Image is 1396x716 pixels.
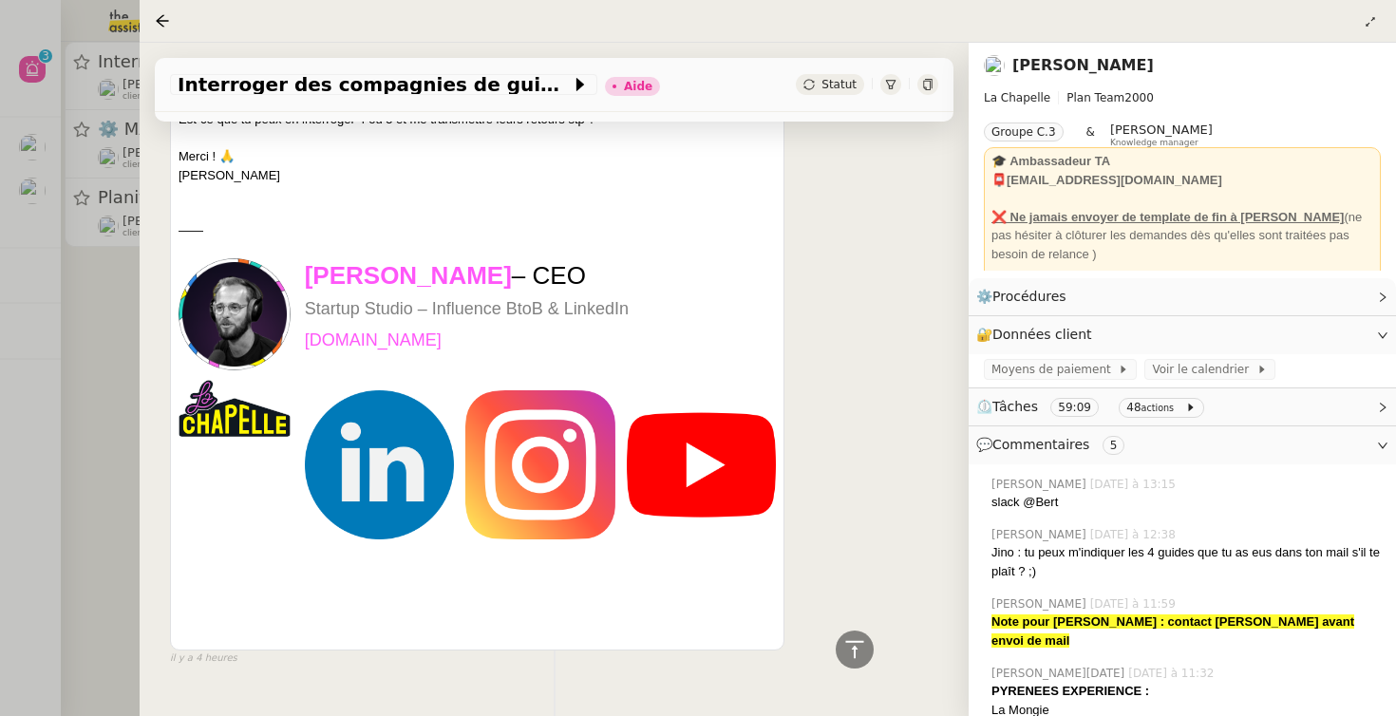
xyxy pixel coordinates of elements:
span: [PERSON_NAME] [1110,122,1213,137]
a: [PERSON_NAME] [1012,56,1154,74]
span: [DATE] à 11:32 [1128,665,1217,682]
span: 💬 [976,437,1132,452]
nz-tag: Groupe C.3 [984,122,1064,141]
div: 💬Commentaires 5 [969,426,1396,463]
span: [DATE] à 11:59 [1090,595,1179,612]
div: Jino : tu peux m'indiquer les 4 guides que tu as eus dans ton mail s'il te plaît ? ;) [991,543,1381,580]
span: 2000 [1124,91,1154,104]
div: slack @Bert [991,493,1381,512]
strong: 🎓 Ambassadeur TA [991,154,1110,168]
small: actions [1141,403,1175,413]
p: Startup Studio – Influence BtoB & LinkedIn [305,297,777,321]
span: [PERSON_NAME] [991,595,1090,612]
span: [PERSON_NAME] [991,526,1090,543]
u: ❌ Ne jamais envoyer de template de fin à [PERSON_NAME] [991,210,1344,224]
app-user-label: Knowledge manager [1110,122,1213,147]
u: ( [1344,210,1348,224]
span: Interroger des compagnies de guides de montagne [178,75,571,94]
p: [PERSON_NAME] [305,258,777,292]
span: La Chapelle [984,91,1050,104]
img: users%2F37wbV9IbQuXMU0UH0ngzBXzaEe12%2Favatar%2Fcba66ece-c48a-48c8-9897-a2adc1834457 [984,55,1005,76]
strong: PYRENEES EXPERIENCE : [991,684,1149,698]
img: Instagram [465,390,615,540]
div: Aide [624,81,652,92]
span: Tâches [992,399,1038,414]
img: Logo La Chapelle [179,380,291,438]
div: 📮 [991,171,1373,190]
img: Hugo Bentz [179,258,291,370]
span: 48 [1126,401,1141,414]
div: ne pas hésiter à clôturer les demandes dès qu'elles sont traitées pas besoin de relance ) [991,208,1373,264]
img: LinkedIn [305,390,455,540]
span: Voir le calendrier [1152,360,1255,379]
span: [PERSON_NAME] [991,476,1090,493]
strong: [EMAIL_ADDRESS][DOMAIN_NAME] [1007,173,1222,187]
span: Plan Team [1066,91,1124,104]
div: 🔐Données client [969,316,1396,353]
div: ⏲️Tâches 59:09 48actions [969,388,1396,425]
span: il y a 4 heures [170,650,237,667]
img: YouTube [627,390,777,540]
span: [DATE] à 13:15 [1090,476,1179,493]
span: 🔐 [976,324,1100,346]
span: – CEO [512,261,586,290]
div: ⚙️Procédures [969,278,1396,315]
span: Données client [992,327,1092,342]
span: ⏲️ [976,399,1212,414]
span: [PERSON_NAME][DATE] [991,665,1128,682]
span: [DATE] à 12:38 [1090,526,1179,543]
span: Moyens de paiement [991,360,1118,379]
span: Commentaires [992,437,1089,452]
a: [DOMAIN_NAME] [305,330,442,349]
strong: Note pour [PERSON_NAME] : contact [PERSON_NAME] avant envoi de mail [991,614,1354,648]
span: Statut [821,78,857,91]
nz-tag: 5 [1103,436,1125,455]
span: Knowledge manager [1110,138,1198,148]
span: ⚙️ [976,286,1075,308]
div: —— [179,221,776,240]
nz-tag: 59:09 [1050,398,1099,417]
span: Procédures [992,289,1066,304]
span: & [1086,122,1095,147]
